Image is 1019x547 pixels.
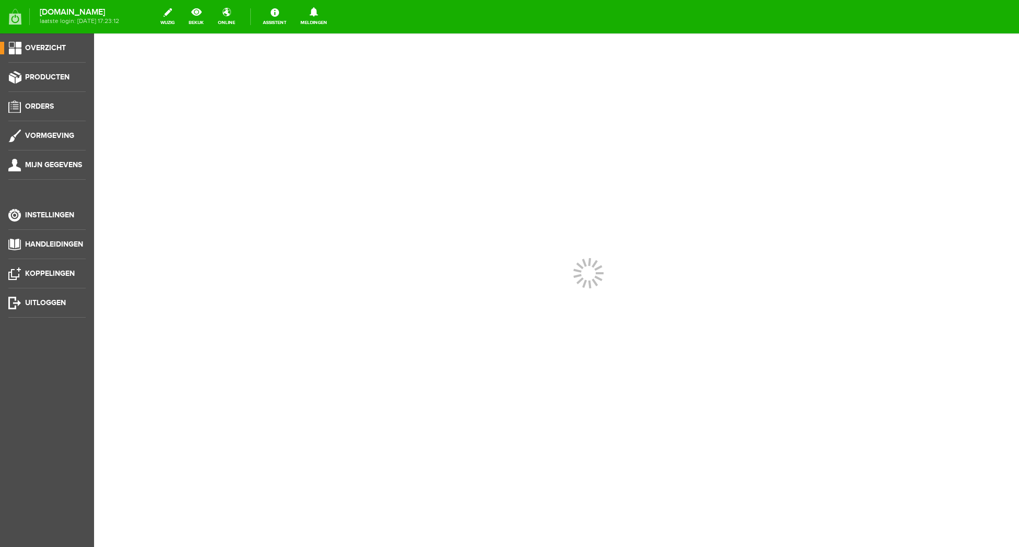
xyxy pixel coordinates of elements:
a: Meldingen [294,5,333,28]
span: Vormgeving [25,131,74,140]
span: Mijn gegevens [25,160,82,169]
a: wijzig [154,5,181,28]
a: online [212,5,241,28]
span: Instellingen [25,211,74,219]
span: Uitloggen [25,298,66,307]
span: Producten [25,73,70,82]
a: bekijk [182,5,210,28]
span: Handleidingen [25,240,83,249]
span: Orders [25,102,54,111]
span: laatste login: [DATE] 17:23:12 [40,18,119,24]
span: Overzicht [25,43,66,52]
a: Assistent [257,5,293,28]
span: Koppelingen [25,269,75,278]
strong: [DOMAIN_NAME] [40,9,119,15]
